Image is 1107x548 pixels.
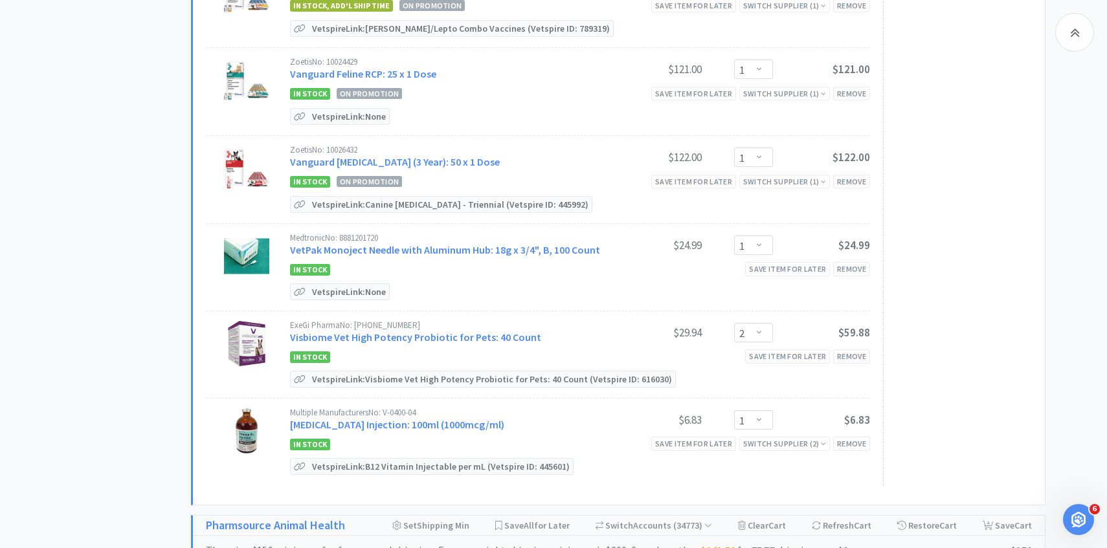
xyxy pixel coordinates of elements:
div: Remove [833,262,870,276]
p: Vetspire Link: None [309,284,389,300]
div: Save item for later [651,437,736,450]
span: 6 [1090,504,1100,514]
div: Accounts [596,516,713,535]
div: Refresh [812,516,871,535]
p: Vetspire Link: B12 Vitamin Injectable per mL (Vetspire ID: 445601) [309,459,573,474]
span: Set [403,520,417,531]
div: $6.83 [605,412,702,428]
span: Cart [939,520,957,531]
div: Restore [897,516,957,535]
p: Vetspire Link: Visbiome Vet High Potency Probiotic for Pets: 40 Count (Vetspire ID: 616030) [309,371,675,387]
span: $59.88 [838,325,870,340]
div: $29.94 [605,325,702,340]
img: 546db5d45c164ab9a85062da3c3629ac_51690.jpeg [224,234,269,279]
div: Zoetis No: 10024429 [290,58,605,66]
span: Cart [854,520,871,531]
div: Remove [833,175,870,188]
div: Medtronic No: 8881201720 [290,234,605,242]
div: Save item for later [745,262,830,276]
div: Multiple Manufacturers No: V-0400-04 [290,408,605,417]
div: Save item for later [651,87,736,100]
span: $122.00 [833,150,870,164]
a: Pharmsource Animal Health [206,516,345,535]
span: On Promotion [337,88,402,99]
div: $121.00 [605,61,702,77]
a: [MEDICAL_DATA] Injection: 100ml (1000mcg/ml) [290,418,504,431]
p: Vetspire Link: None [309,109,389,124]
div: Save item for later [745,349,830,363]
span: ( 34773 ) [671,520,712,531]
span: In Stock [290,439,330,450]
a: Visbiome Vet High Potency Probiotic for Pets: 40 Count [290,331,541,344]
div: Zoetis No: 10026432 [290,146,605,154]
div: Clear [738,516,786,535]
p: Vetspire Link: [PERSON_NAME]/Lepto Combo Vaccines (Vetspire ID: 789319) [309,21,613,36]
span: Switch [605,520,633,531]
span: Cart [1014,520,1032,531]
div: Save [983,516,1032,535]
div: $122.00 [605,149,702,165]
div: Remove [833,437,870,450]
div: Switch Supplier ( 2 ) [743,437,826,450]
span: All [524,520,534,531]
span: In Stock [290,351,330,363]
a: Vanguard Feline RCP: 25 x 1 Dose [290,67,436,80]
span: In Stock [290,176,330,188]
a: VetPak Monoject Needle with Aluminum Hub: 18g x 3/4", B, 100 Count [290,243,600,256]
div: Remove [833,87,870,100]
img: b6c73531983246ea96a15a57d8cbbd54_454181.jpeg [224,58,269,103]
span: On Promotion [337,176,402,187]
div: $24.99 [605,237,702,253]
span: Save for Later [504,520,570,531]
iframe: Intercom live chat [1063,504,1094,535]
img: d23afce0f4a044c0827b554031fdbced_169480.jpeg [224,146,269,191]
div: Save item for later [651,175,736,188]
span: In Stock [290,264,330,276]
span: In Stock [290,88,330,100]
div: Switch Supplier ( 1 ) [743,175,826,188]
div: Shipping Min [392,516,469,535]
div: Remove [833,349,870,363]
div: ExeGi Pharma No: [PHONE_NUMBER] [290,321,605,329]
div: Switch Supplier ( 1 ) [743,87,826,100]
span: $24.99 [838,238,870,252]
span: $6.83 [844,413,870,427]
p: Vetspire Link: Canine [MEDICAL_DATA] - Triennial (Vetspire ID: 445992) [309,197,592,212]
a: Vanguard [MEDICAL_DATA] (3 Year): 50 x 1 Dose [290,155,500,168]
img: 8a668257eac44eeb9f27340ced2e9df9_69073.jpeg [224,408,269,454]
span: Cart [768,520,786,531]
span: $121.00 [833,62,870,76]
img: d46f071e5c6e452a9db7449c21944c71_394163.jpeg [224,321,269,366]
